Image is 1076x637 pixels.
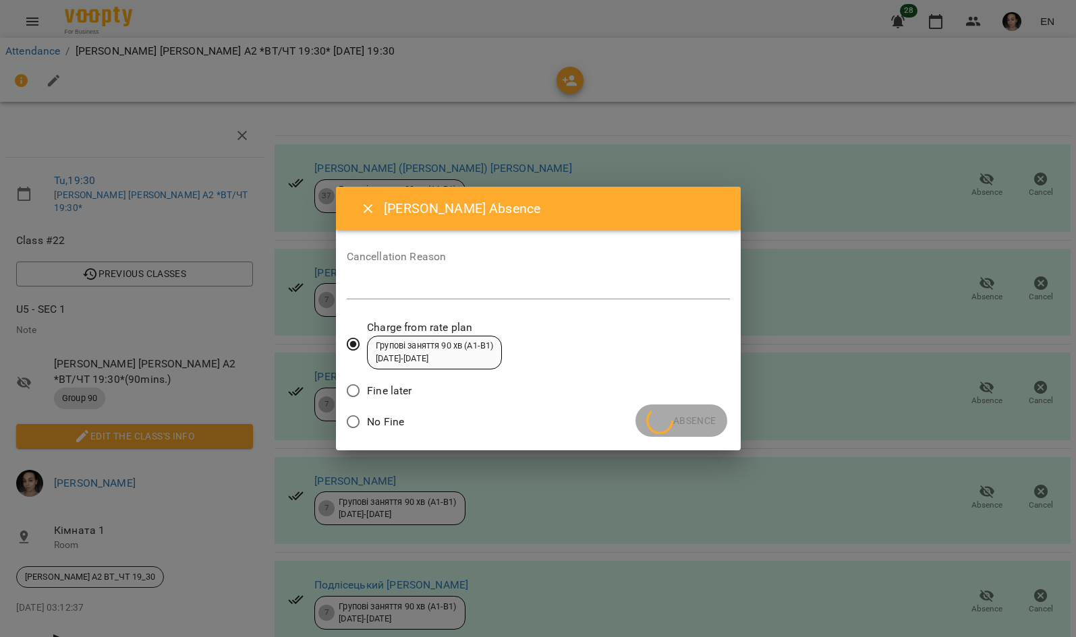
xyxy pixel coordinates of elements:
[367,414,404,430] span: No Fine
[352,193,385,225] button: Close
[367,320,502,336] span: Charge from rate plan
[384,198,724,219] h6: [PERSON_NAME] Absence
[367,383,412,399] span: Fine later
[376,340,493,365] div: Групові заняття 90 хв (А1-В1) [DATE] - [DATE]
[347,251,730,262] label: Cancellation Reason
